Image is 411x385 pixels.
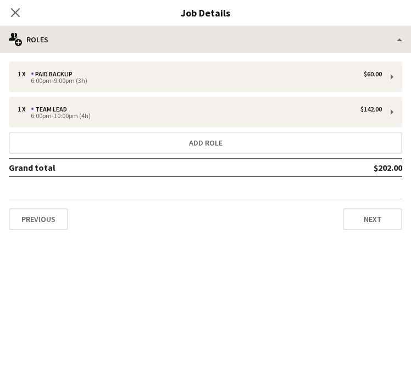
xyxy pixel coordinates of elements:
[18,70,31,78] div: 1 x
[360,105,382,113] div: $142.00
[31,105,71,113] div: Team Lead
[9,208,68,230] button: Previous
[18,78,382,83] div: 6:00pm-9:00pm (3h)
[18,113,382,119] div: 6:00pm-10:00pm (4h)
[343,208,402,230] button: Next
[364,70,382,78] div: $60.00
[9,132,402,154] button: Add role
[252,159,402,176] td: $202.00
[31,70,77,78] div: Paid Backup
[9,159,252,176] td: Grand total
[18,105,31,113] div: 1 x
